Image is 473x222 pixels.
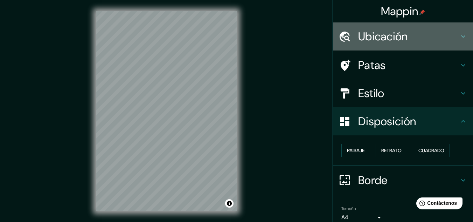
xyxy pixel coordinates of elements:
button: Paisaje [341,144,370,157]
font: Mappin [381,4,418,19]
div: Ubicación [333,22,473,51]
font: A4 [341,214,348,221]
font: Retrato [381,147,402,154]
iframe: Lanzador de widgets de ayuda [411,195,465,214]
font: Cuadrado [418,147,444,154]
font: Estilo [358,86,384,101]
div: Disposición [333,107,473,135]
div: Patas [333,51,473,79]
button: Activar o desactivar atribución [225,199,234,208]
button: Retrato [376,144,407,157]
canvas: Mapa [96,11,237,211]
button: Cuadrado [413,144,450,157]
div: Estilo [333,79,473,107]
font: Paisaje [347,147,364,154]
div: Borde [333,166,473,194]
font: Ubicación [358,29,408,44]
font: Patas [358,58,386,73]
img: pin-icon.png [419,9,425,15]
font: Tamaño [341,206,356,211]
font: Disposición [358,114,416,129]
font: Borde [358,173,388,188]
